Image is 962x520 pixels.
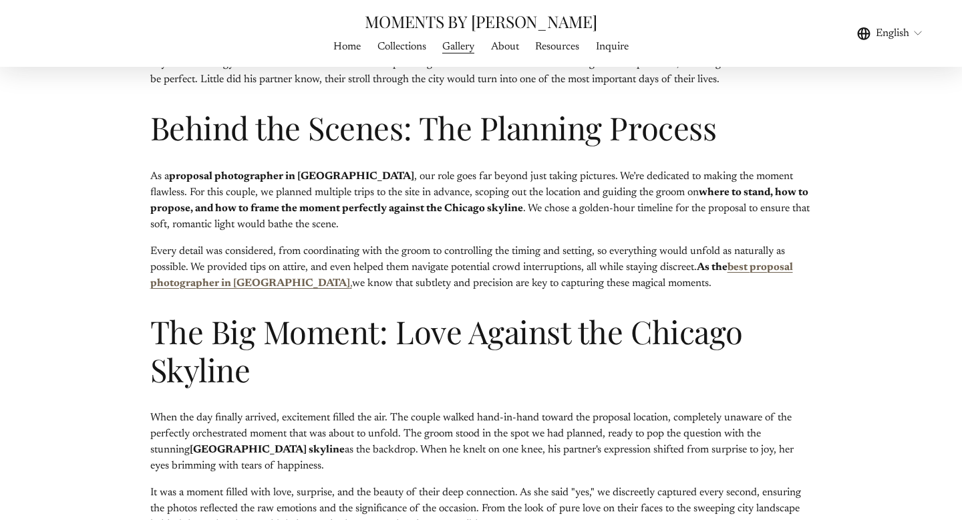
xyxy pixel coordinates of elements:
[333,37,361,55] a: Home
[442,37,474,55] a: folder dropdown
[150,168,812,233] p: As a , our role goes far beyond just taking pictures. We’re dedicated to making the moment flawle...
[596,37,629,55] a: Inquire
[169,171,414,182] strong: proposal photographer in [GEOGRAPHIC_DATA]
[377,37,426,55] a: Collections
[535,37,579,55] a: Resources
[150,313,812,389] h2: The Big Moment: Love Against the Chicago Skyline
[697,262,728,273] strong: As the
[150,410,812,474] p: When the day finally arrived, excitement filled the air. The couple walked hand-in-hand toward th...
[190,444,345,455] strong: [GEOGRAPHIC_DATA] skyline
[150,262,793,289] strong: best proposal photographer in [GEOGRAPHIC_DATA]
[876,25,909,41] span: English
[442,39,474,55] span: Gallery
[857,24,924,42] div: language picker
[150,109,812,147] h2: Behind the Scenes: The Planning Process
[150,262,793,289] a: best proposal photographer in [GEOGRAPHIC_DATA],
[491,37,519,55] a: About
[365,10,597,32] a: MOMENTS BY [PERSON_NAME]
[150,243,812,291] p: Every detail was considered, from coordinating with the groom to controlling the timing and setti...
[150,187,810,214] strong: where to stand, how to propose, and how to frame the moment perfectly against the Chicago skyline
